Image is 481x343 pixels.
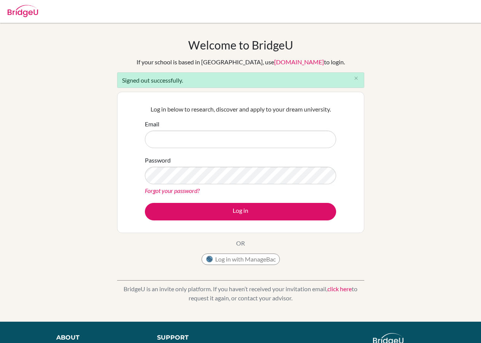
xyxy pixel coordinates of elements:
button: Log in [145,203,336,220]
p: OR [236,239,245,248]
button: Close [349,73,364,84]
label: Password [145,156,171,165]
h1: Welcome to BridgeU [188,38,293,52]
div: Support [157,333,233,342]
p: BridgeU is an invite only platform. If you haven’t received your invitation email, to request it ... [117,284,364,303]
img: Bridge-U [8,5,38,17]
label: Email [145,120,159,129]
i: close [353,75,359,81]
button: Log in with ManageBac [202,254,280,265]
div: If your school is based in [GEOGRAPHIC_DATA], use to login. [137,57,345,67]
a: click here [327,285,352,292]
a: [DOMAIN_NAME] [274,58,324,65]
div: About [56,333,140,342]
div: Signed out successfully. [117,72,364,88]
a: Forgot your password? [145,187,200,194]
p: Log in below to research, discover and apply to your dream university. [145,105,336,114]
